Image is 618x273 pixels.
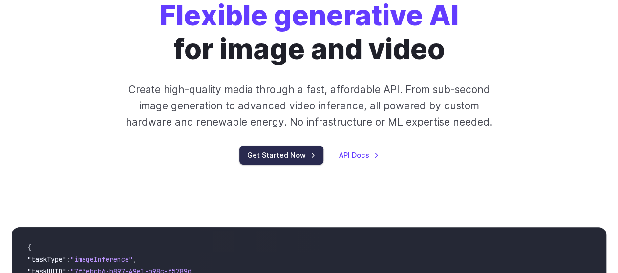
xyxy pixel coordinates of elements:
[339,149,379,161] a: API Docs
[66,255,70,264] span: :
[133,255,137,264] span: ,
[27,243,31,252] span: {
[27,255,66,264] span: "taskType"
[70,255,133,264] span: "imageInference"
[119,82,499,130] p: Create high-quality media through a fast, affordable API. From sub-second image generation to adv...
[239,146,323,165] a: Get Started Now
